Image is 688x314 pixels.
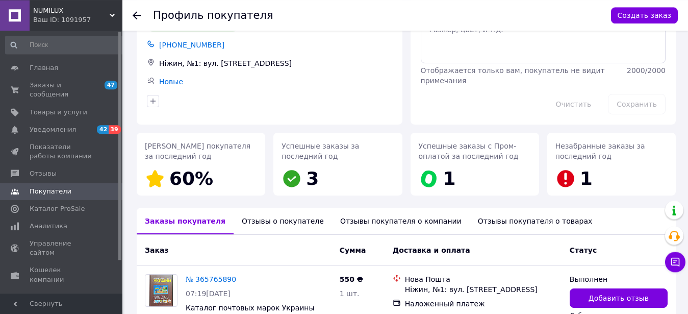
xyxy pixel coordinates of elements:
[340,289,360,298] span: 1 шт.
[421,66,605,85] span: Отображается только вам, покупатель не видит примечания
[30,169,57,178] span: Отзывы
[30,63,58,73] span: Главная
[186,289,231,298] span: 07:19[DATE]
[159,78,183,86] a: Новые
[570,246,597,254] span: Статус
[580,168,593,189] span: 1
[419,142,519,160] span: Успешные заказы с Пром-оплатой за последний год
[306,168,319,189] span: 3
[159,41,224,49] span: [PHONE_NUMBER]
[30,204,85,213] span: Каталог ProSale
[30,293,56,302] span: Маркет
[393,246,470,254] span: Доставка и оплата
[570,288,668,308] button: Добавить отзыв
[33,15,122,25] div: Ваш ID: 1091957
[157,56,394,70] div: Ніжин, №1: вул. [STREET_ADDRESS]
[30,125,76,134] span: Уведомления
[234,208,332,234] div: Отзывы о покупателе
[627,66,666,75] span: 2000 / 2000
[33,6,110,15] span: NUMILUX
[145,246,168,254] span: Заказ
[97,125,109,134] span: 42
[30,108,87,117] span: Товары и услуги
[405,284,562,295] div: Ніжин, №1: вул. [STREET_ADDRESS]
[133,10,141,20] div: Вернуться назад
[405,299,562,309] div: Наложенный платеж
[5,36,126,54] input: Поиск
[169,168,213,189] span: 60%
[340,275,363,283] span: 550 ₴
[109,125,120,134] span: 39
[186,275,236,283] a: № 365765890
[570,274,668,284] div: Выполнен
[30,81,94,99] span: Заказы и сообщения
[145,274,177,307] a: Фото товару
[470,208,601,234] div: Отзывы покупателя о товарах
[332,208,470,234] div: Отзывы покупателя о компании
[145,142,250,160] span: [PERSON_NAME] покупателя за последний год
[282,142,359,160] span: Успешные заказы за последний год
[555,142,645,160] span: Незабранные заказы за последний год
[30,187,71,196] span: Покупатели
[30,142,94,161] span: Показатели работы компании
[665,252,685,272] button: Чат с покупателем
[589,293,649,303] span: Добавить отзыв
[137,208,234,234] div: Заказы покупателя
[443,168,456,189] span: 1
[405,274,562,284] div: Нова Пошта
[30,222,67,231] span: Аналитика
[30,239,94,257] span: Управление сайтом
[105,81,117,89] span: 47
[153,9,273,21] h1: Профиль покупателя
[30,265,94,284] span: Кошелек компании
[149,275,172,306] img: Фото товару
[611,7,678,23] button: Создать заказ
[340,246,366,254] span: Сумма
